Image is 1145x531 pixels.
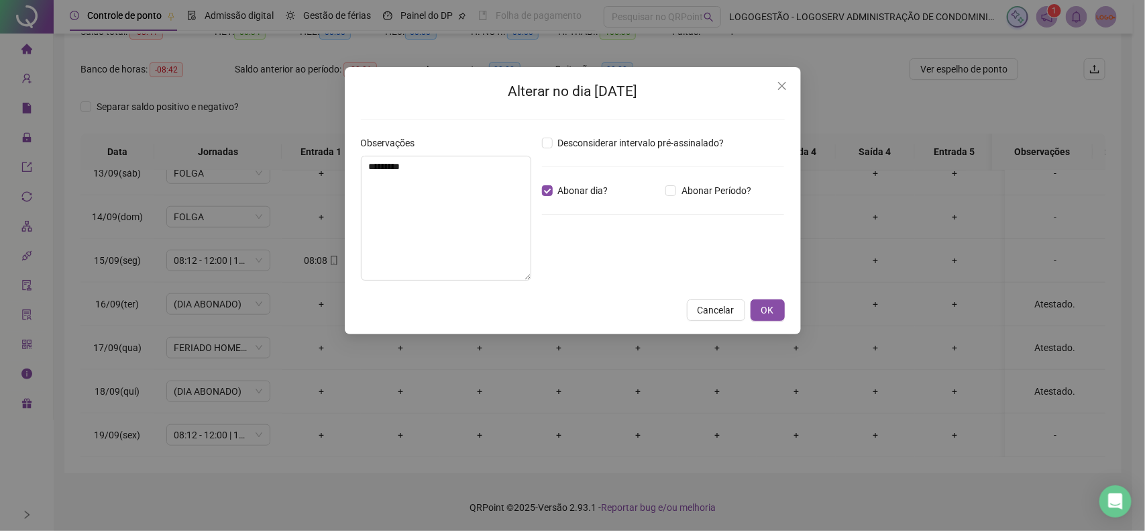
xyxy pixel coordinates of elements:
[761,303,774,318] span: OK
[553,183,614,198] span: Abonar dia?
[751,299,785,321] button: OK
[553,136,730,150] span: Desconsiderar intervalo pré-assinalado?
[698,303,734,318] span: Cancelar
[771,75,793,97] button: Close
[676,183,757,198] span: Abonar Período?
[1099,485,1132,518] div: Open Intercom Messenger
[361,81,785,103] h2: Alterar no dia [DATE]
[687,299,745,321] button: Cancelar
[361,136,424,150] label: Observações
[777,81,787,91] span: close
